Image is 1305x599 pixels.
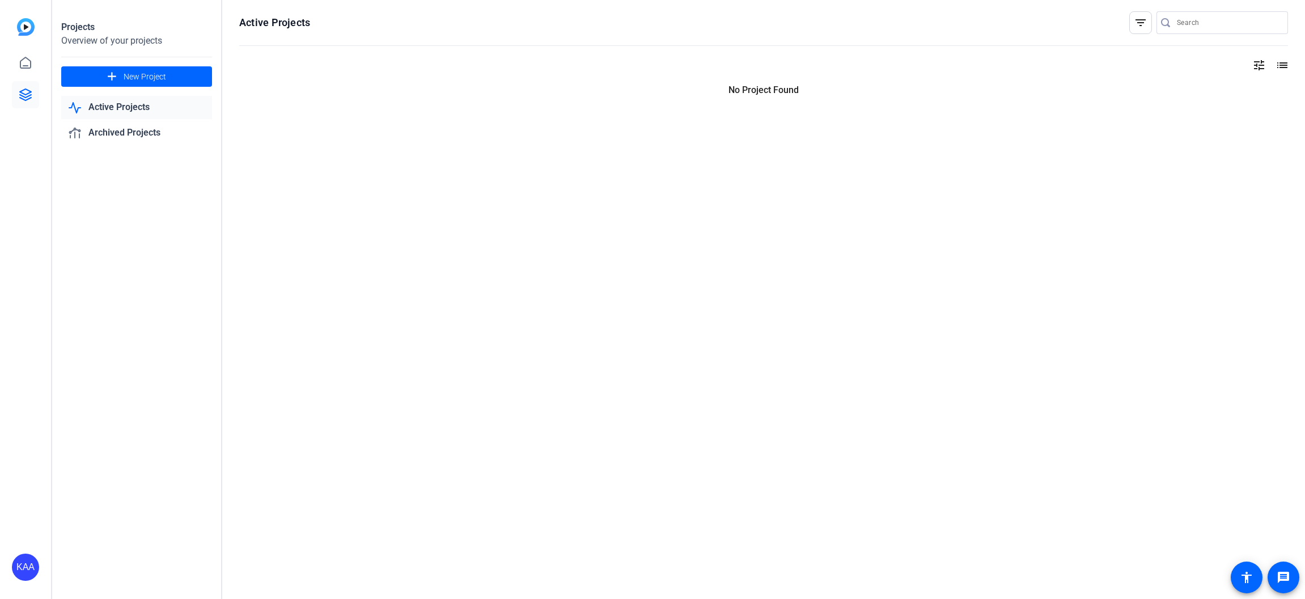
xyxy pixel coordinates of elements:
div: Projects [61,20,212,34]
button: New Project [61,66,212,87]
h1: Active Projects [239,16,310,29]
mat-icon: tune [1252,58,1266,72]
img: blue-gradient.svg [17,18,35,36]
mat-icon: message [1277,571,1290,584]
div: KAA [12,554,39,581]
a: Archived Projects [61,121,212,145]
div: Overview of your projects [61,34,212,48]
input: Search [1177,16,1279,29]
span: New Project [124,71,166,83]
mat-icon: accessibility [1240,571,1253,584]
mat-icon: list [1274,58,1288,72]
mat-icon: add [105,70,119,84]
a: Active Projects [61,96,212,119]
p: No Project Found [239,83,1288,97]
mat-icon: filter_list [1134,16,1147,29]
